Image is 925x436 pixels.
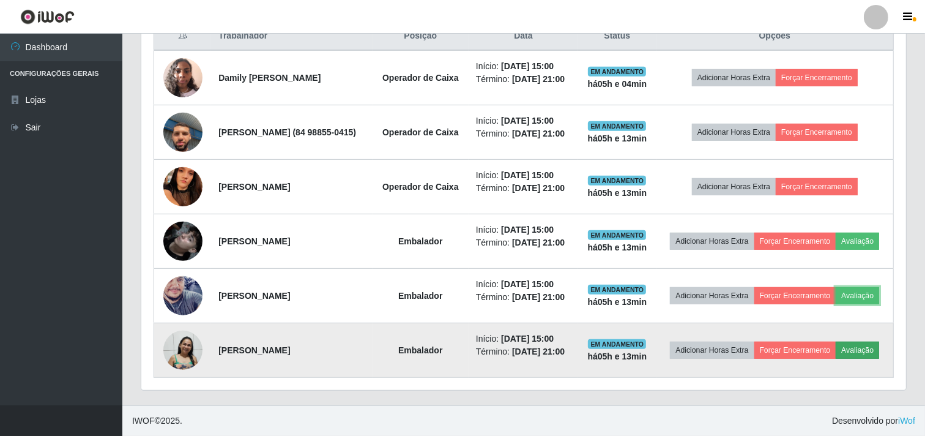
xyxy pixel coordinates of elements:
[588,176,646,186] span: EM ANDAMENTO
[163,51,202,103] img: 1667492486696.jpeg
[754,287,836,304] button: Forçar Encerramento
[218,73,321,83] strong: Damily [PERSON_NAME]
[382,127,459,137] strong: Operador de Caixa
[476,236,571,249] li: Término:
[588,133,647,143] strong: há 05 h e 13 min
[476,345,571,358] li: Término:
[398,291,442,301] strong: Embalador
[398,345,442,355] strong: Embalador
[588,188,647,198] strong: há 05 h e 13 min
[501,116,554,126] time: [DATE] 15:00
[218,236,290,246] strong: [PERSON_NAME]
[754,342,836,359] button: Forçar Encerramento
[476,169,571,182] li: Início:
[776,178,858,195] button: Forçar Encerramento
[218,127,356,137] strong: [PERSON_NAME] (84 98855-0415)
[512,292,565,302] time: [DATE] 21:00
[382,73,459,83] strong: Operador de Caixa
[512,183,565,193] time: [DATE] 21:00
[163,143,202,230] img: 1755117602087.jpeg
[670,287,754,304] button: Adicionar Horas Extra
[578,22,656,51] th: Status
[163,330,202,370] img: 1756832131053.jpeg
[832,415,915,427] span: Desenvolvido por
[211,22,372,51] th: Trabalhador
[476,127,571,140] li: Término:
[588,285,646,295] span: EM ANDAMENTO
[501,279,554,289] time: [DATE] 15:00
[476,182,571,195] li: Término:
[163,206,202,276] img: 1750963256706.jpeg
[588,339,646,349] span: EM ANDAMENTO
[132,415,182,427] span: © 2025 .
[501,170,554,180] time: [DATE] 15:00
[670,342,754,359] button: Adicionar Horas Extra
[670,233,754,250] button: Adicionar Horas Extra
[20,9,75,24] img: CoreUI Logo
[836,233,879,250] button: Avaliação
[656,22,894,51] th: Opções
[163,261,202,331] img: 1755878088787.jpeg
[382,182,459,192] strong: Operador de Caixa
[512,238,565,247] time: [DATE] 21:00
[512,347,565,356] time: [DATE] 21:00
[588,230,646,240] span: EM ANDAMENTO
[754,233,836,250] button: Forçar Encerramento
[476,278,571,291] li: Início:
[501,225,554,235] time: [DATE] 15:00
[163,97,202,167] img: 1752607957253.jpeg
[476,333,571,345] li: Início:
[476,224,571,236] li: Início:
[398,236,442,246] strong: Embalador
[512,74,565,84] time: [DATE] 21:00
[588,79,647,89] strong: há 05 h e 04 min
[776,124,858,141] button: Forçar Encerramento
[692,178,776,195] button: Adicionar Horas Extra
[373,22,469,51] th: Posição
[588,351,647,361] strong: há 05 h e 13 min
[469,22,578,51] th: Data
[476,60,571,73] li: Início:
[776,69,858,86] button: Forçar Encerramento
[501,334,554,344] time: [DATE] 15:00
[692,69,776,86] button: Adicionar Horas Extra
[588,67,646,77] span: EM ANDAMENTO
[588,297,647,307] strong: há 05 h e 13 min
[132,416,155,426] span: IWOF
[512,129,565,138] time: [DATE] 21:00
[218,291,290,301] strong: [PERSON_NAME]
[692,124,776,141] button: Adicionar Horas Extra
[476,73,571,86] li: Término:
[898,416,915,426] a: iWof
[836,287,879,304] button: Avaliação
[476,291,571,304] li: Término:
[588,242,647,252] strong: há 05 h e 13 min
[218,345,290,355] strong: [PERSON_NAME]
[218,182,290,192] strong: [PERSON_NAME]
[476,115,571,127] li: Início:
[501,61,554,71] time: [DATE] 15:00
[836,342,879,359] button: Avaliação
[588,121,646,131] span: EM ANDAMENTO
